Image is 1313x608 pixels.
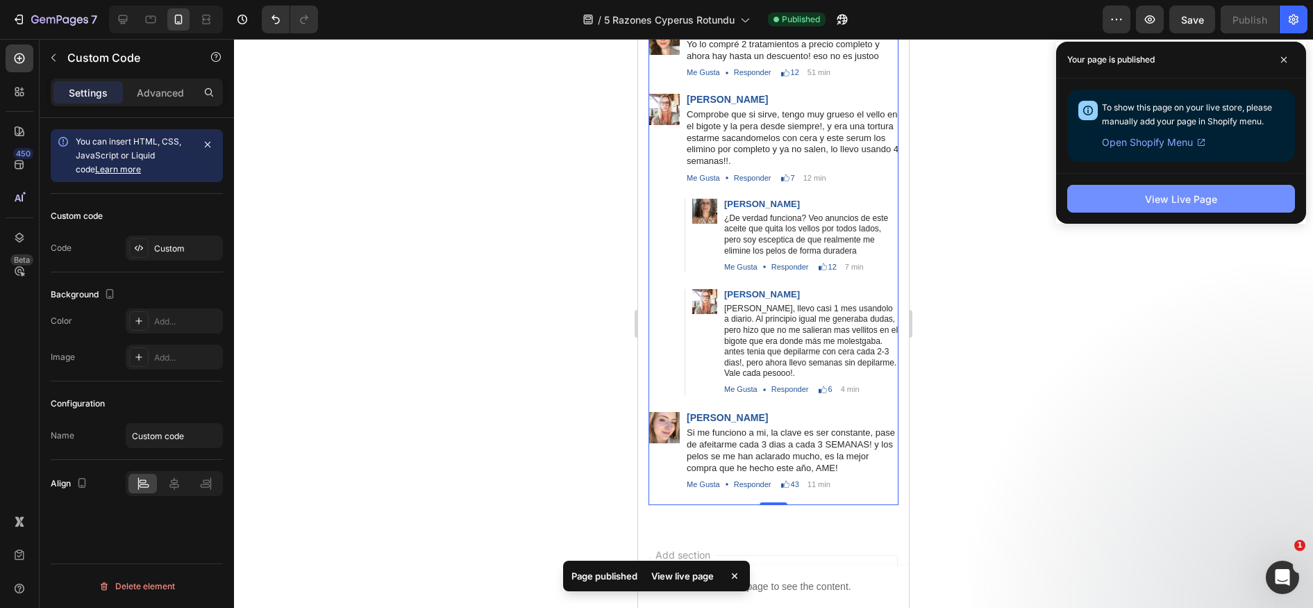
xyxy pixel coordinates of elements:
iframe: Intercom live chat [1266,561,1299,594]
div: Delete element [99,578,175,595]
span: To show this page on your live store, please manually add your page in Shopify menu. [1102,102,1272,126]
div: Add... [154,352,219,364]
div: Beta [10,254,33,265]
button: 7 [6,6,103,33]
a: Learn more [95,164,141,174]
div: Custom [154,243,219,255]
span: You can insert HTML, CSS, JavaScript or Liquid code [76,136,181,174]
span: 1 [1294,540,1305,551]
div: Align [51,475,90,493]
div: 450 [13,148,33,159]
button: View Live Page [1067,185,1295,213]
div: Undo/Redo [262,6,318,33]
span: / [598,13,601,27]
p: Your page is published [1067,53,1155,67]
span: Save [1181,14,1204,26]
div: Code [51,242,72,254]
button: Publish [1221,6,1279,33]
button: Save [1169,6,1215,33]
p: Page published [571,569,637,583]
div: Background [51,286,118,304]
span: Open Shopify Menu [1102,134,1193,151]
p: Custom Code [67,49,185,66]
button: Delete element [51,575,223,598]
div: View live page [643,566,722,586]
div: Color [51,315,72,327]
span: 5 Razones Cyperus Rotundu [604,13,735,27]
div: Image [51,351,75,363]
p: Advanced [137,85,184,100]
div: Custom code [51,210,103,222]
div: Configuration [51,397,105,410]
div: Add... [154,315,219,328]
div: View Live Page [1145,192,1217,206]
span: Published [782,13,820,26]
p: Settings [69,85,108,100]
div: Name [51,429,74,442]
p: 7 [91,11,97,28]
div: Publish [1232,13,1267,27]
iframe: Design area [638,39,909,608]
